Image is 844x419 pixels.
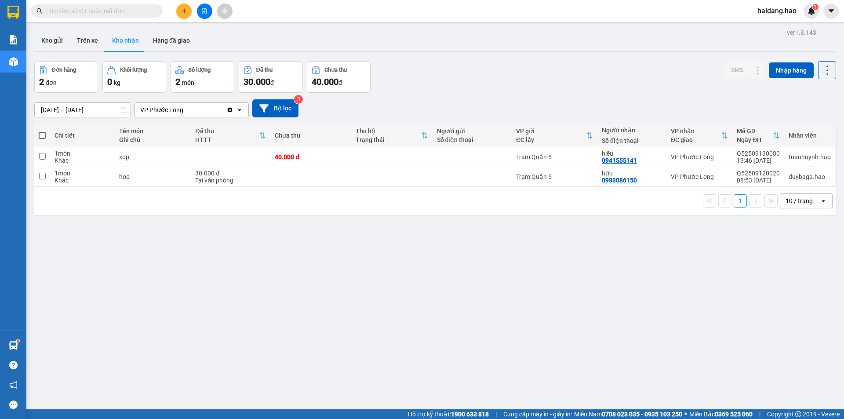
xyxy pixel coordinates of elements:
[52,67,76,73] div: Đơn hàng
[516,136,586,143] div: ĐC lấy
[107,77,112,87] span: 0
[574,409,682,419] span: Miền Nam
[789,153,831,160] div: tuanhuynh.hao
[55,150,110,157] div: 1 món
[7,6,19,19] img: logo-vxr
[119,153,187,160] div: xop
[732,124,784,147] th: Toggle SortBy
[119,136,187,143] div: Ghi chú
[9,35,18,44] img: solution-icon
[236,106,243,113] svg: open
[351,124,432,147] th: Toggle SortBy
[181,8,187,14] span: plus
[750,5,804,16] span: haidang.hao
[789,173,831,180] div: duybaga.hao
[715,411,753,418] strong: 0369 525 060
[9,361,18,369] span: question-circle
[175,77,180,87] span: 2
[34,30,70,51] button: Kho gửi
[356,128,421,135] div: Thu hộ
[244,77,270,87] span: 30.000
[769,62,814,78] button: Nhập hàng
[197,4,212,19] button: file-add
[275,132,347,139] div: Chưa thu
[820,197,827,204] svg: open
[119,128,187,135] div: Tên món
[602,157,637,164] div: 0941555141
[9,57,18,66] img: warehouse-icon
[602,170,662,177] div: hữu
[789,132,831,139] div: Nhân viên
[689,409,753,419] span: Miền Bắc
[602,150,662,157] div: hiếu
[737,128,773,135] div: Mã GD
[786,197,813,205] div: 10 / trang
[737,150,780,157] div: Q52509130080
[812,4,819,10] sup: 1
[437,136,508,143] div: Số điện thoại
[516,153,593,160] div: Trạm Quận 5
[512,124,597,147] th: Toggle SortBy
[9,401,18,409] span: message
[294,95,303,104] sup: 3
[737,177,780,184] div: 08:53 [DATE]
[55,132,110,139] div: Chi tiết
[823,4,839,19] button: caret-down
[195,136,259,143] div: HTTT
[70,30,105,51] button: Trên xe
[671,153,728,160] div: VP Phước Long
[684,412,687,416] span: ⚪️
[120,67,147,73] div: Khối lượng
[9,341,18,350] img: warehouse-icon
[17,339,19,342] sup: 1
[734,194,747,208] button: 1
[338,79,342,86] span: đ
[226,106,233,113] svg: Clear value
[737,136,773,143] div: Ngày ĐH
[184,106,185,114] input: Selected VP Phước Long.
[495,409,497,419] span: |
[9,381,18,389] span: notification
[48,6,152,16] input: Tìm tên, số ĐT hoặc mã đơn
[195,128,259,135] div: Đã thu
[408,409,489,419] span: Hỗ trợ kỹ thuật:
[176,4,192,19] button: plus
[275,153,347,160] div: 40.000 đ
[34,61,98,93] button: Đơn hàng2đơn
[102,61,166,93] button: Khối lượng0kg
[39,77,44,87] span: 2
[602,177,637,184] div: 0983086150
[737,170,780,177] div: Q52509120020
[516,173,593,180] div: Trạm Quận 5
[201,8,207,14] span: file-add
[827,7,835,15] span: caret-down
[105,30,146,51] button: Kho nhận
[437,128,508,135] div: Người gửi
[602,127,662,134] div: Người nhận
[503,409,572,419] span: Cung cấp máy in - giấy in:
[307,61,371,93] button: Chưa thu40.000đ
[602,137,662,144] div: Số điện thoại
[671,136,721,143] div: ĐC giao
[737,157,780,164] div: 13:46 [DATE]
[312,77,338,87] span: 40.000
[270,79,274,86] span: đ
[602,411,682,418] strong: 0708 023 035 - 0935 103 250
[671,173,728,180] div: VP Phước Long
[195,177,266,184] div: Tại văn phòng
[256,67,273,73] div: Đã thu
[222,8,228,14] span: aim
[182,79,194,86] span: món
[114,79,120,86] span: kg
[188,67,211,73] div: Số lượng
[671,128,721,135] div: VP nhận
[759,409,760,419] span: |
[217,4,233,19] button: aim
[55,170,110,177] div: 1 món
[171,61,234,93] button: Số lượng2món
[195,170,266,177] div: 30.000 đ
[146,30,197,51] button: Hàng đã giao
[35,103,131,117] input: Select a date range.
[46,79,57,86] span: đơn
[252,99,298,117] button: Bộ lọc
